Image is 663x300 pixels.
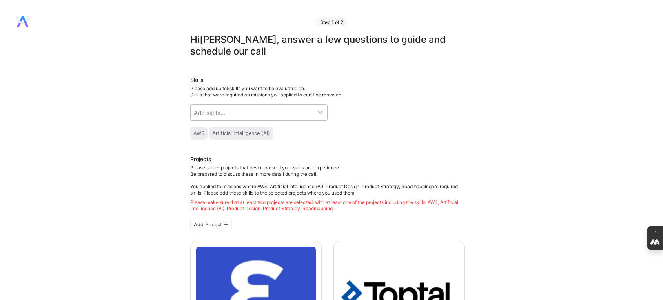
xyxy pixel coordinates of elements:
div: Skills [190,76,465,84]
div: Artificial Intelligence (AI) [212,130,270,136]
div: Hi [PERSON_NAME] , answer a few questions to guide and schedule our call [190,34,465,57]
div: Step 1 of 2 [315,17,348,26]
div: Add Project [190,218,232,231]
span: Skills that were required on missions you applied to can't be removed. [190,92,342,98]
div: AWS [193,130,204,136]
div: Please make sure that at least two projects are selected, with at least one of the projects inclu... [190,199,465,212]
div: Projects [190,155,211,163]
div: Please add up to 5 skills you want to be evaluated on. [190,85,465,98]
i: icon Chevron [318,111,322,115]
i: icon PlusBlackFlat [224,222,228,227]
div: Please select projects that best represent your skills and experience. Be prepared to discuss the... [190,165,465,212]
div: Add skills... [194,109,225,117]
